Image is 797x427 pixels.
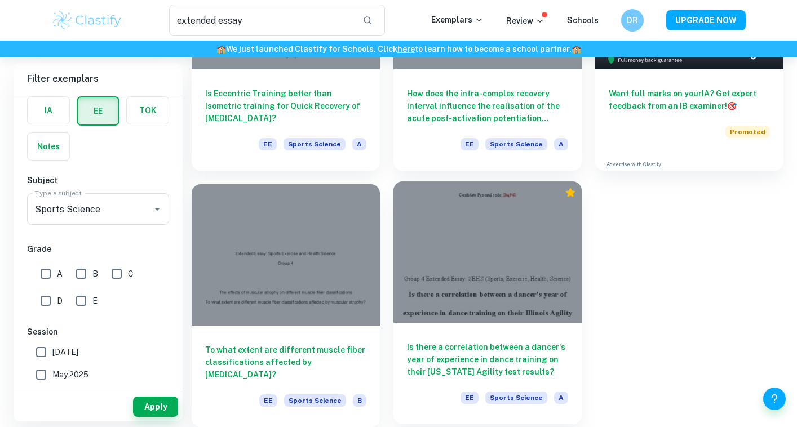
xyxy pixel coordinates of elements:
[554,392,568,404] span: A
[572,45,581,54] span: 🏫
[51,9,123,32] img: Clastify logo
[727,101,737,110] span: 🎯
[205,87,366,124] h6: Is Eccentric Training better than Isometric training for Quick Recovery of [MEDICAL_DATA]?
[205,344,366,381] h6: To what extent are different muscle fiber classifications affected by [MEDICAL_DATA]?
[259,138,277,150] span: EE
[431,14,484,26] p: Exemplars
[52,368,88,381] span: May 2025
[28,97,69,124] button: IA
[127,97,169,124] button: TOK
[485,138,547,150] span: Sports Science
[725,126,770,138] span: Promoted
[27,243,169,255] h6: Grade
[397,45,415,54] a: here
[133,397,178,417] button: Apply
[626,14,639,26] h6: DR
[169,5,353,36] input: Search for any exemplars...
[407,341,568,378] h6: Is there a correlation between a dancer's year of experience in dance training on their [US_STATE...
[92,268,98,280] span: B
[763,388,786,410] button: Help and Feedback
[565,187,576,198] div: Premium
[2,43,795,55] h6: We just launched Clastify for Schools. Click to learn how to become a school partner.
[393,184,582,426] a: Is there a correlation between a dancer's year of experience in dance training on their [US_STATE...
[609,87,770,112] h6: Want full marks on your IA ? Get expert feedback from an IB examiner!
[567,16,599,25] a: Schools
[284,138,346,150] span: Sports Science
[259,394,277,407] span: EE
[485,392,547,404] span: Sports Science
[621,9,644,32] button: DR
[92,295,98,307] span: E
[353,394,366,407] span: B
[27,174,169,186] h6: Subject
[666,10,746,30] button: UPGRADE NOW
[28,133,69,160] button: Notes
[57,268,63,280] span: A
[216,45,226,54] span: 🏫
[57,295,63,307] span: D
[554,138,568,150] span: A
[284,394,346,407] span: Sports Science
[461,138,479,150] span: EE
[52,346,78,358] span: [DATE]
[128,268,134,280] span: C
[14,63,183,95] h6: Filter exemplars
[78,97,118,124] button: EE
[461,392,479,404] span: EE
[192,184,380,426] a: To what extent are different muscle fiber classifications affected by [MEDICAL_DATA]?EESports Sci...
[35,188,82,198] label: Type a subject
[407,87,568,124] h6: How does the intra-complex recovery interval influence the realisation of the acute post-activati...
[352,138,366,150] span: A
[149,201,165,217] button: Open
[506,15,544,27] p: Review
[606,161,661,168] a: Advertise with Clastify
[27,326,169,338] h6: Session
